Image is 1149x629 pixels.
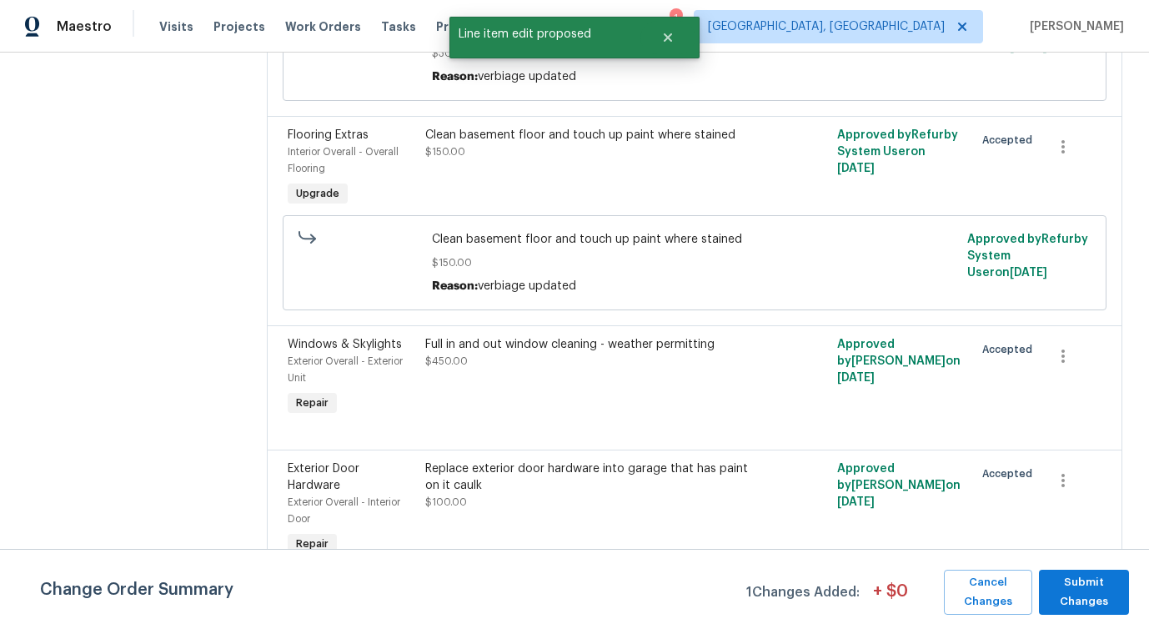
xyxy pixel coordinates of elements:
span: Clean basement floor and touch up paint where stained [432,231,956,248]
span: Windows & Skylights [288,339,402,350]
span: [DATE] [1010,41,1047,53]
span: Repair [289,395,335,411]
span: [DATE] [1010,267,1047,279]
span: Approved by [PERSON_NAME] on [837,463,961,508]
span: Approved by [PERSON_NAME] on [837,339,961,384]
button: Cancel Changes [944,570,1032,615]
span: Repair [289,536,335,552]
span: Flooring Extras [288,129,369,141]
span: Approved by Refurby System User on [967,8,1088,53]
span: [DATE] [837,496,875,508]
span: Reason: [432,71,478,83]
span: Upgrade [289,185,346,202]
span: [GEOGRAPHIC_DATA], [GEOGRAPHIC_DATA] [708,18,945,35]
span: Line item edit proposed [449,17,640,52]
span: Properties [436,18,501,35]
div: 1 [670,10,681,27]
span: Exterior Overall - Interior Door [288,497,400,524]
span: Visits [159,18,193,35]
span: [DATE] [837,163,875,174]
span: verbiage updated [478,71,576,83]
span: Approved by Refurby System User on [837,129,958,174]
span: + $ 0 [873,583,908,615]
span: verbiage updated [478,280,576,292]
span: $100.00 [425,497,467,507]
span: Accepted [982,465,1039,482]
span: Projects [213,18,265,35]
span: 1 Changes Added: [746,576,860,615]
span: [PERSON_NAME] [1023,18,1124,35]
span: $30.00 [432,45,956,62]
span: Reason: [432,280,478,292]
button: Close [640,21,695,54]
span: Approved by Refurby System User on [967,234,1088,279]
div: Clean basement floor and touch up paint where stained [425,127,759,143]
div: Replace exterior door hardware into garage that has paint on it caulk [425,460,759,494]
span: $150.00 [425,147,465,157]
span: Interior Overall - Overall Flooring [288,147,399,174]
span: Exterior Overall - Exterior Unit [288,356,403,383]
span: Change Order Summary [40,570,233,615]
span: Exterior Door Hardware [288,463,359,491]
span: Accepted [982,132,1039,148]
span: Tasks [381,21,416,33]
span: Work Orders [285,18,361,35]
span: $450.00 [425,356,468,366]
span: Maestro [57,18,112,35]
button: Submit Changes [1039,570,1129,615]
span: $150.00 [432,254,956,271]
span: Cancel Changes [952,573,1024,611]
span: [DATE] [837,372,875,384]
span: Submit Changes [1047,573,1121,611]
div: Full in and out window cleaning - weather permitting [425,336,759,353]
span: Accepted [982,341,1039,358]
